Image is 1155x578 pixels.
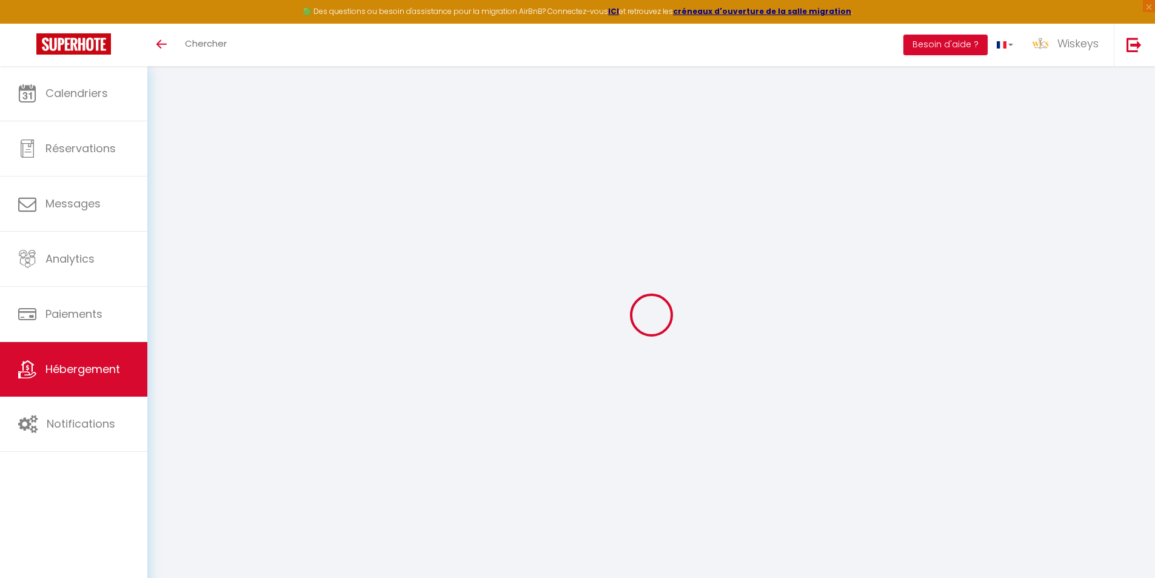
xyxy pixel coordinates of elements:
button: Besoin d'aide ? [903,35,988,55]
span: Wiskeys [1057,36,1099,51]
a: créneaux d'ouverture de la salle migration [673,6,851,16]
span: Messages [45,196,101,211]
img: Super Booking [36,33,111,55]
span: Paiements [45,306,102,321]
img: ... [1031,35,1050,53]
a: Chercher [176,24,236,66]
span: Analytics [45,251,95,266]
span: Notifications [47,416,115,431]
img: logout [1127,37,1142,52]
span: Réservations [45,141,116,156]
a: ICI [608,6,619,16]
a: ... Wiskeys [1022,24,1114,66]
span: Calendriers [45,86,108,101]
span: Chercher [185,37,227,50]
span: Hébergement [45,361,120,377]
